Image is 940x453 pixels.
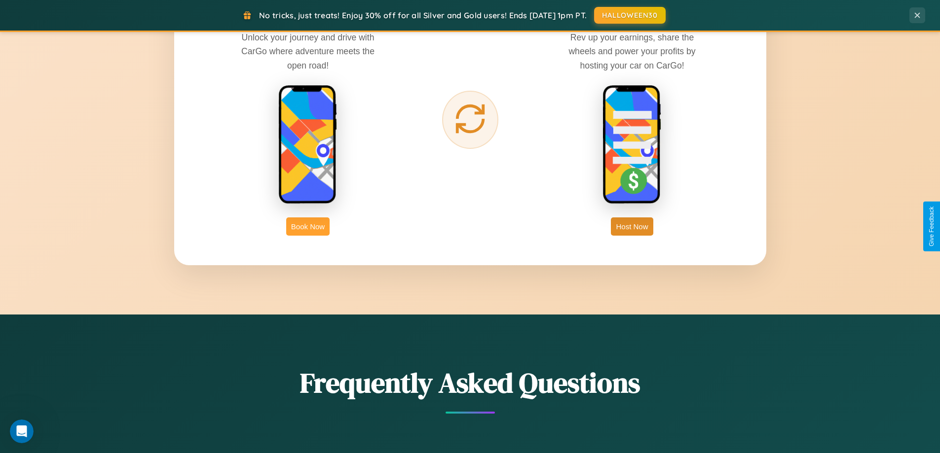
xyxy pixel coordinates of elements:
span: No tricks, just treats! Enjoy 30% off for all Silver and Gold users! Ends [DATE] 1pm PT. [259,10,587,20]
iframe: Intercom live chat [10,419,34,443]
button: HALLOWEEN30 [594,7,666,24]
button: Host Now [611,217,653,236]
img: host phone [602,85,662,205]
button: Book Now [286,217,330,236]
p: Rev up your earnings, share the wheels and power your profits by hosting your car on CarGo! [558,31,706,72]
p: Unlock your journey and drive with CarGo where adventure meets the open road! [234,31,382,72]
div: Give Feedback [928,207,935,246]
img: rent phone [278,85,338,205]
h2: Frequently Asked Questions [174,364,766,402]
